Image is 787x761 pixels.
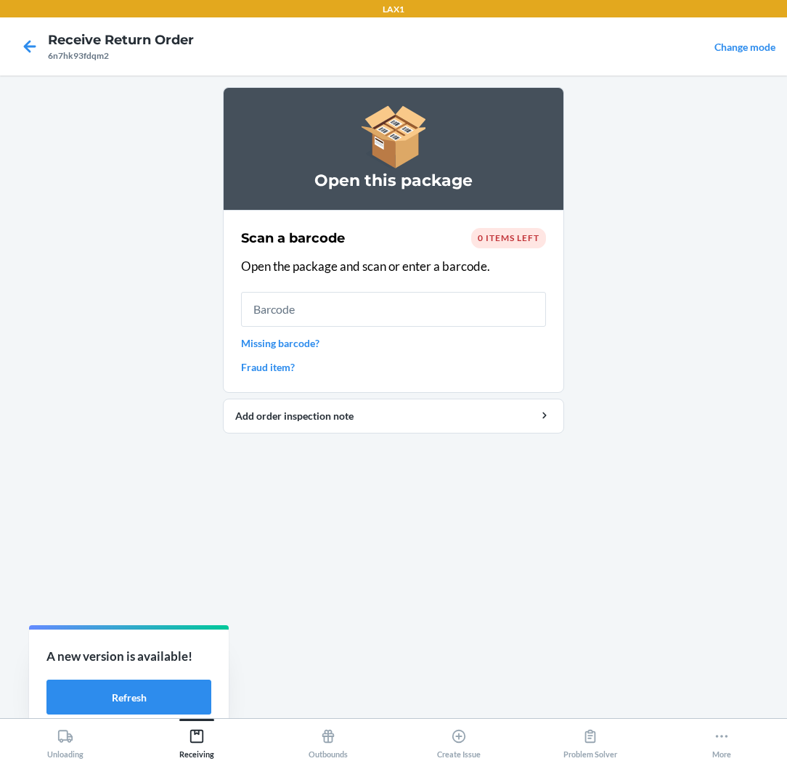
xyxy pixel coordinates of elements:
[235,408,552,423] div: Add order inspection note
[223,399,564,434] button: Add order inspection note
[656,719,787,759] button: More
[46,647,211,666] p: A new version is available!
[241,292,546,327] input: Barcode
[131,719,263,759] button: Receiving
[241,257,546,276] p: Open the package and scan or enter a barcode.
[712,723,731,759] div: More
[393,719,525,759] button: Create Issue
[48,30,194,49] h4: Receive Return Order
[241,335,546,351] a: Missing barcode?
[309,723,348,759] div: Outbounds
[47,723,83,759] div: Unloading
[48,49,194,62] div: 6n7hk93fdqm2
[563,723,617,759] div: Problem Solver
[46,680,211,715] button: Refresh
[262,719,393,759] button: Outbounds
[478,232,539,243] span: 0 items left
[383,3,404,16] p: LAX1
[241,229,345,248] h2: Scan a barcode
[714,41,775,53] a: Change mode
[241,359,546,375] a: Fraud item?
[241,169,546,192] h3: Open this package
[525,719,656,759] button: Problem Solver
[437,723,481,759] div: Create Issue
[179,723,214,759] div: Receiving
